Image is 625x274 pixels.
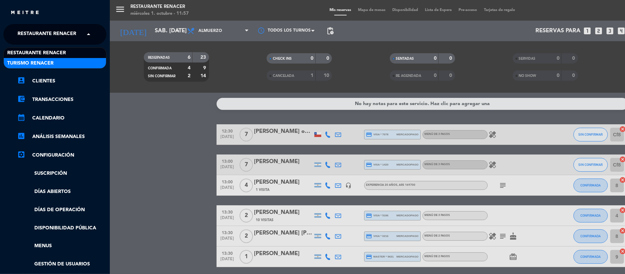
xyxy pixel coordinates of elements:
i: settings_applications [17,150,25,159]
a: Días de Operación [17,206,106,214]
a: account_boxClientes [17,77,106,85]
i: assessment [17,132,25,140]
span: Restaurante Renacer [18,27,76,42]
a: assessmentANÁLISIS SEMANALES [17,133,106,141]
a: account_balance_walletTransacciones [17,95,106,104]
a: Menus [17,242,106,250]
a: Configuración [17,151,106,159]
span: Restaurante Renacer [7,49,66,57]
a: Suscripción [17,170,106,178]
a: calendar_monthCalendario [17,114,106,122]
a: Disponibilidad pública [17,224,106,232]
i: account_box [17,76,25,84]
i: account_balance_wallet [17,95,25,103]
img: MEITRE [10,10,39,15]
i: calendar_month [17,113,25,122]
a: Gestión de usuarios [17,260,106,268]
span: Turismo Renacer [7,59,54,67]
a: Días abiertos [17,188,106,196]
